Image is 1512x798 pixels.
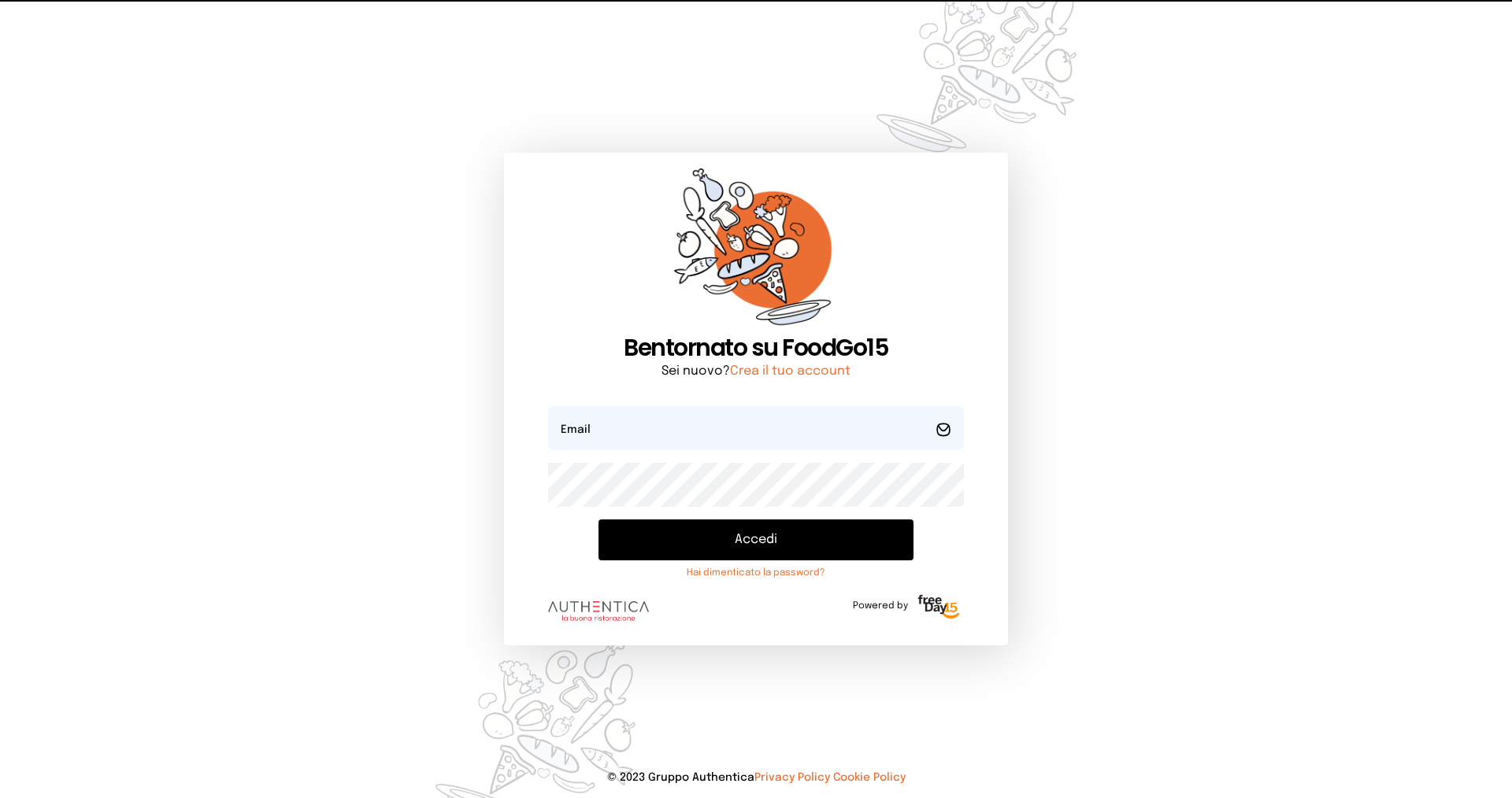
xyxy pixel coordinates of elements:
[853,600,908,612] span: Powered by
[833,772,906,783] a: Cookie Policy
[548,601,649,622] img: logo.8f33a47.png
[754,772,830,783] a: Privacy Policy
[598,567,913,579] a: Hai dimenticato la password?
[914,592,964,623] img: logo-freeday.3e08031.png
[548,362,964,381] p: Sei nuovo?
[25,770,1487,785] p: © 2023 Gruppo Authentica
[730,364,850,378] a: Crea il tuo account
[598,519,913,560] button: Accedi
[674,168,838,334] img: sticker-orange.65babaf.png
[548,334,964,362] h1: Bentornato su FoodGo15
